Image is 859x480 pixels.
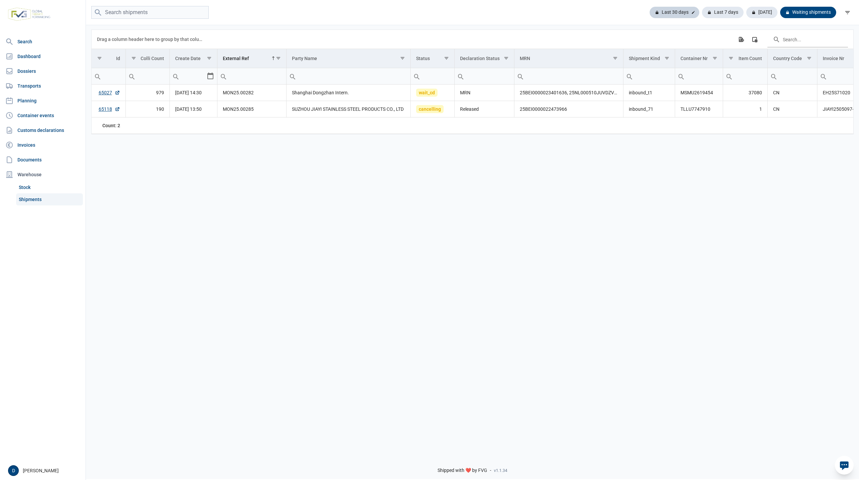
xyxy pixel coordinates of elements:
[767,49,817,68] td: Column Country Code
[490,468,491,474] span: -
[3,64,83,78] a: Dossiers
[739,56,762,61] div: Item Count
[455,68,514,84] input: Filter cell
[514,68,526,84] div: Search box
[749,33,761,45] div: Column Chooser
[92,68,125,85] td: Filter cell
[675,101,723,117] td: TLLU7747910
[767,101,817,117] td: CN
[504,56,509,61] span: Show filter options for column 'Declaration Status'
[650,7,699,18] div: Last 30 days
[780,7,836,18] div: Waiting shipments
[514,68,623,84] input: Filter cell
[99,89,120,96] a: 65027
[767,85,817,101] td: CN
[141,56,164,61] div: Colli Count
[735,33,747,45] div: Export all data to Excel
[723,68,767,84] input: Filter cell
[773,56,802,61] div: Country Code
[416,89,438,97] span: wait_cd
[623,68,675,85] td: Filter cell
[92,30,853,134] div: Data grid with 2 rows and 18 columns
[116,56,120,61] div: Id
[438,468,487,474] span: Shipped with ❤️ by FVG
[675,68,723,85] td: Filter cell
[170,68,217,85] td: Filter cell
[91,6,209,19] input: Search shipments
[97,122,120,129] div: Id Count: 2
[170,68,182,84] div: Search box
[276,56,281,61] span: Show filter options for column 'External Ref'
[416,105,444,113] span: cancelling
[92,68,104,84] div: Search box
[623,68,636,84] div: Search box
[175,106,202,112] span: [DATE] 13:50
[217,101,286,117] td: MON25.00285
[3,109,83,122] a: Container events
[712,56,717,61] span: Show filter options for column 'Container Nr'
[514,101,623,117] td: 25BEI0000022473966
[623,68,675,84] input: Filter cell
[723,85,767,101] td: 37080
[400,56,405,61] span: Show filter options for column 'Party Name'
[411,68,423,84] div: Search box
[613,56,618,61] span: Show filter options for column 'MRN'
[768,68,817,84] input: Filter cell
[702,7,744,18] div: Last 7 days
[675,68,723,84] input: Filter cell
[455,68,514,85] td: Filter cell
[842,6,854,18] div: filter
[292,56,317,61] div: Party Name
[675,85,723,101] td: MSMU2619454
[411,49,455,68] td: Column Status
[286,49,411,68] td: Column Party Name
[823,56,844,61] div: Invoice Nr
[455,85,514,101] td: MRN
[3,94,83,107] a: Planning
[723,101,767,117] td: 1
[175,56,201,61] div: Create Date
[286,101,411,117] td: SUZHOU JIAYI STAINLESS STEEL PRODUCTS CO., LTD
[8,465,82,476] div: [PERSON_NAME]
[126,68,170,84] input: Filter cell
[460,56,500,61] div: Declaration Status
[97,30,848,49] div: Data grid toolbar
[97,56,102,61] span: Show filter options for column 'Id'
[723,68,735,84] div: Search box
[170,68,206,84] input: Filter cell
[3,124,83,137] a: Customs declarations
[514,85,623,101] td: 25BEI0000023401636, 25NL000510JUVDZVJ1
[680,56,708,61] div: Container Nr
[16,193,83,205] a: Shipments
[5,5,53,23] img: FVG - Global freight forwarding
[623,49,675,68] td: Column Shipment Kind
[3,153,83,166] a: Documents
[3,79,83,93] a: Transports
[217,68,286,85] td: Filter cell
[623,101,675,117] td: inbound_71
[629,56,660,61] div: Shipment Kind
[767,31,848,47] input: Search in the data grid
[623,85,675,101] td: inbound_t1
[746,7,777,18] div: [DATE]
[723,68,767,85] td: Filter cell
[768,68,780,84] div: Search box
[664,56,669,61] span: Show filter options for column 'Shipment Kind'
[3,35,83,48] a: Search
[126,68,138,84] div: Search box
[8,465,19,476] button: D
[97,34,205,45] div: Drag a column header here to group by that column
[125,85,170,101] td: 979
[287,68,411,84] input: Filter cell
[411,68,455,85] td: Filter cell
[287,68,299,84] div: Search box
[494,468,507,473] span: v1.1.34
[217,49,286,68] td: Column External Ref
[92,49,125,68] td: Column Id
[728,56,734,61] span: Show filter options for column 'Item Count'
[223,56,249,61] div: External Ref
[92,68,125,84] input: Filter cell
[175,90,202,95] span: [DATE] 14:30
[675,68,687,84] div: Search box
